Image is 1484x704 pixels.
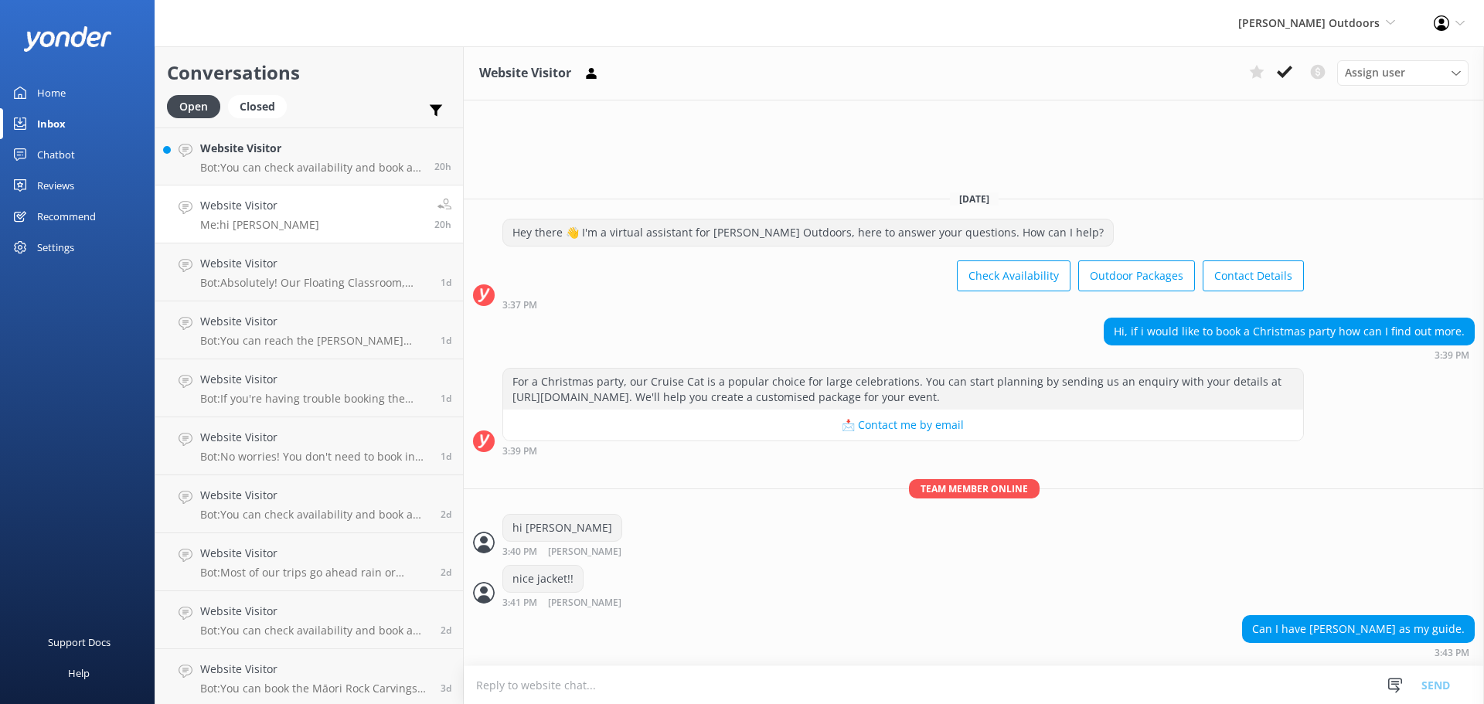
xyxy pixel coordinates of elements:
[155,475,463,533] a: Website VisitorBot:You can check availability and book a cruise to the Māori Rock Carvings direct...
[441,450,451,463] span: Oct 14 2025 04:08pm (UTC +13:00) Pacific/Auckland
[228,97,294,114] a: Closed
[909,479,1040,498] span: Team member online
[548,547,621,557] span: [PERSON_NAME]
[441,276,451,289] span: Oct 15 2025 12:03pm (UTC +13:00) Pacific/Auckland
[167,95,220,118] div: Open
[1078,260,1195,291] button: Outdoor Packages
[434,218,451,231] span: Oct 15 2025 03:40pm (UTC +13:00) Pacific/Auckland
[200,140,423,157] h4: Website Visitor
[200,624,429,638] p: Bot: You can check availability and book a cruise to the Māori Rock Carvings directly through our...
[503,566,583,592] div: nice jacket!!
[503,219,1113,246] div: Hey there 👋 I'm a virtual assistant for [PERSON_NAME] Outdoors, here to answer your questions. Ho...
[200,334,429,348] p: Bot: You can reach the [PERSON_NAME] Outdoors team at [PHONE_NUMBER], [PHONE_NUMBER] (within [GEO...
[502,445,1304,456] div: Oct 15 2025 03:39pm (UTC +13:00) Pacific/Auckland
[1104,349,1475,360] div: Oct 15 2025 03:39pm (UTC +13:00) Pacific/Auckland
[441,508,451,521] span: Oct 14 2025 10:15am (UTC +13:00) Pacific/Auckland
[200,218,319,232] p: Me: hi [PERSON_NAME]
[1104,318,1474,345] div: Hi, if i would like to book a Christmas party how can I find out more.
[68,658,90,689] div: Help
[441,624,451,637] span: Oct 13 2025 01:25pm (UTC +13:00) Pacific/Auckland
[200,682,429,695] p: Bot: You can book the Māori Rock Carvings Cruise directly through our website at [URL][DOMAIN_NAM...
[200,313,429,330] h4: Website Visitor
[200,276,429,290] p: Bot: Absolutely! Our Floating Classroom, [GEOGRAPHIC_DATA], is a 90-minute nature education progr...
[200,603,429,620] h4: Website Visitor
[441,334,451,347] span: Oct 15 2025 09:28am (UTC +13:00) Pacific/Auckland
[155,128,463,185] a: Website VisitorBot:You can check availability and book a cruise to the Māori Rock Carvings direct...
[502,546,672,557] div: Oct 15 2025 03:40pm (UTC +13:00) Pacific/Auckland
[434,160,451,173] span: Oct 15 2025 03:40pm (UTC +13:00) Pacific/Auckland
[228,95,287,118] div: Closed
[200,487,429,504] h4: Website Visitor
[502,598,537,608] strong: 3:41 PM
[200,545,429,562] h4: Website Visitor
[548,598,621,608] span: [PERSON_NAME]
[479,63,571,83] h3: Website Visitor
[200,566,429,580] p: Bot: Most of our trips go ahead rain or shine, but if the weather's too wild and it's unsafe, we ...
[200,429,429,446] h4: Website Visitor
[167,58,451,87] h2: Conversations
[441,392,451,405] span: Oct 15 2025 04:02am (UTC +13:00) Pacific/Auckland
[502,301,537,310] strong: 3:37 PM
[200,508,429,522] p: Bot: You can check availability and book a cruise to the Māori Rock Carvings directly through our...
[1345,64,1405,81] span: Assign user
[502,597,672,608] div: Oct 15 2025 03:41pm (UTC +13:00) Pacific/Auckland
[155,243,463,301] a: Website VisitorBot:Absolutely! Our Floating Classroom, [GEOGRAPHIC_DATA], is a 90-minute nature e...
[200,255,429,272] h4: Website Visitor
[200,392,429,406] p: Bot: If you're having trouble booking the Hukafalls Jet Boat and Cruise Combo online, you can rea...
[155,359,463,417] a: Website VisitorBot:If you're having trouble booking the Hukafalls Jet Boat and Cruise Combo onlin...
[167,97,228,114] a: Open
[200,161,423,175] p: Bot: You can check availability and book a cruise to the Māori Rock Carvings directly through our...
[37,108,66,139] div: Inbox
[37,139,75,170] div: Chatbot
[503,410,1303,440] button: 📩 Contact me by email
[502,299,1304,310] div: Oct 15 2025 03:37pm (UTC +13:00) Pacific/Auckland
[502,447,537,456] strong: 3:39 PM
[48,627,111,658] div: Support Docs
[37,232,74,263] div: Settings
[200,450,429,464] p: Bot: No worries! You don't need to book in advance for our tours, as they don't have a minimum nu...
[957,260,1070,291] button: Check Availability
[200,197,319,214] h4: Website Visitor
[155,591,463,649] a: Website VisitorBot:You can check availability and book a cruise to the Māori Rock Carvings direct...
[503,369,1303,410] div: For a Christmas party, our Cruise Cat is a popular choice for large celebrations. You can start p...
[155,301,463,359] a: Website VisitorBot:You can reach the [PERSON_NAME] Outdoors team at [PHONE_NUMBER], [PHONE_NUMBER...
[1243,616,1474,642] div: Can I have [PERSON_NAME] as my guide.
[503,515,621,541] div: hi [PERSON_NAME]
[200,661,429,678] h4: Website Visitor
[37,77,66,108] div: Home
[441,566,451,579] span: Oct 14 2025 08:18am (UTC +13:00) Pacific/Auckland
[23,26,112,52] img: yonder-white-logo.png
[37,201,96,232] div: Recommend
[1203,260,1304,291] button: Contact Details
[1238,15,1380,30] span: [PERSON_NAME] Outdoors
[1435,648,1469,658] strong: 3:43 PM
[441,682,451,695] span: Oct 12 2025 07:53pm (UTC +13:00) Pacific/Auckland
[1435,351,1469,360] strong: 3:39 PM
[1337,60,1469,85] div: Assign User
[155,417,463,475] a: Website VisitorBot:No worries! You don't need to book in advance for our tours, as they don't hav...
[950,192,999,206] span: [DATE]
[37,170,74,201] div: Reviews
[200,371,429,388] h4: Website Visitor
[155,185,463,243] a: Website VisitorMe:hi [PERSON_NAME]20h
[155,533,463,591] a: Website VisitorBot:Most of our trips go ahead rain or shine, but if the weather's too wild and it...
[502,547,537,557] strong: 3:40 PM
[1242,647,1475,658] div: Oct 15 2025 03:43pm (UTC +13:00) Pacific/Auckland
